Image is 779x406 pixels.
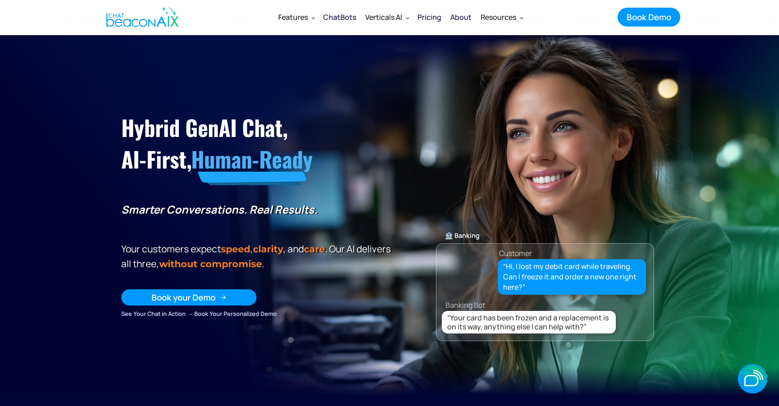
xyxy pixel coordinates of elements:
[159,258,262,269] span: without compromise
[446,5,476,29] a: About
[436,229,654,242] div: 🏦 Banking
[121,112,394,175] h1: Hybrid GenAI Chat, AI-First,
[476,6,527,28] div: Resources
[417,11,441,23] div: Pricing
[323,11,356,23] div: ChatBots
[365,11,402,23] div: Verticals AI
[503,261,641,293] div: “Hi, I lost my debit card while traveling. Can I freeze it and order a new one right here?”
[221,243,250,255] strong: speed
[121,289,257,306] a: Book your Demo
[151,292,215,303] div: Book your Demo
[121,309,394,319] div: See Your Chat in Action → Book Your Personalized Demo
[121,242,394,271] p: Your customers expect , , and . Our Al delivers all three, .
[274,6,319,28] div: Features
[618,8,680,27] a: Book Demo
[278,11,308,23] div: Features
[520,16,523,19] img: Dropdown
[413,5,446,29] a: Pricing
[361,6,413,28] div: Verticals AI
[406,16,409,19] img: Dropdown
[499,247,532,260] div: Customer
[627,11,671,23] div: Book Demo
[304,243,325,255] span: care
[191,143,312,175] span: Human-Ready
[450,11,472,23] div: About
[481,11,516,23] div: Resources
[221,295,226,300] img: Arrow
[121,202,317,217] strong: Smarter Conversations. Real Results.
[253,243,283,255] span: clarity
[312,16,315,19] img: Dropdown
[319,5,361,29] a: ChatBots
[99,1,183,33] a: home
